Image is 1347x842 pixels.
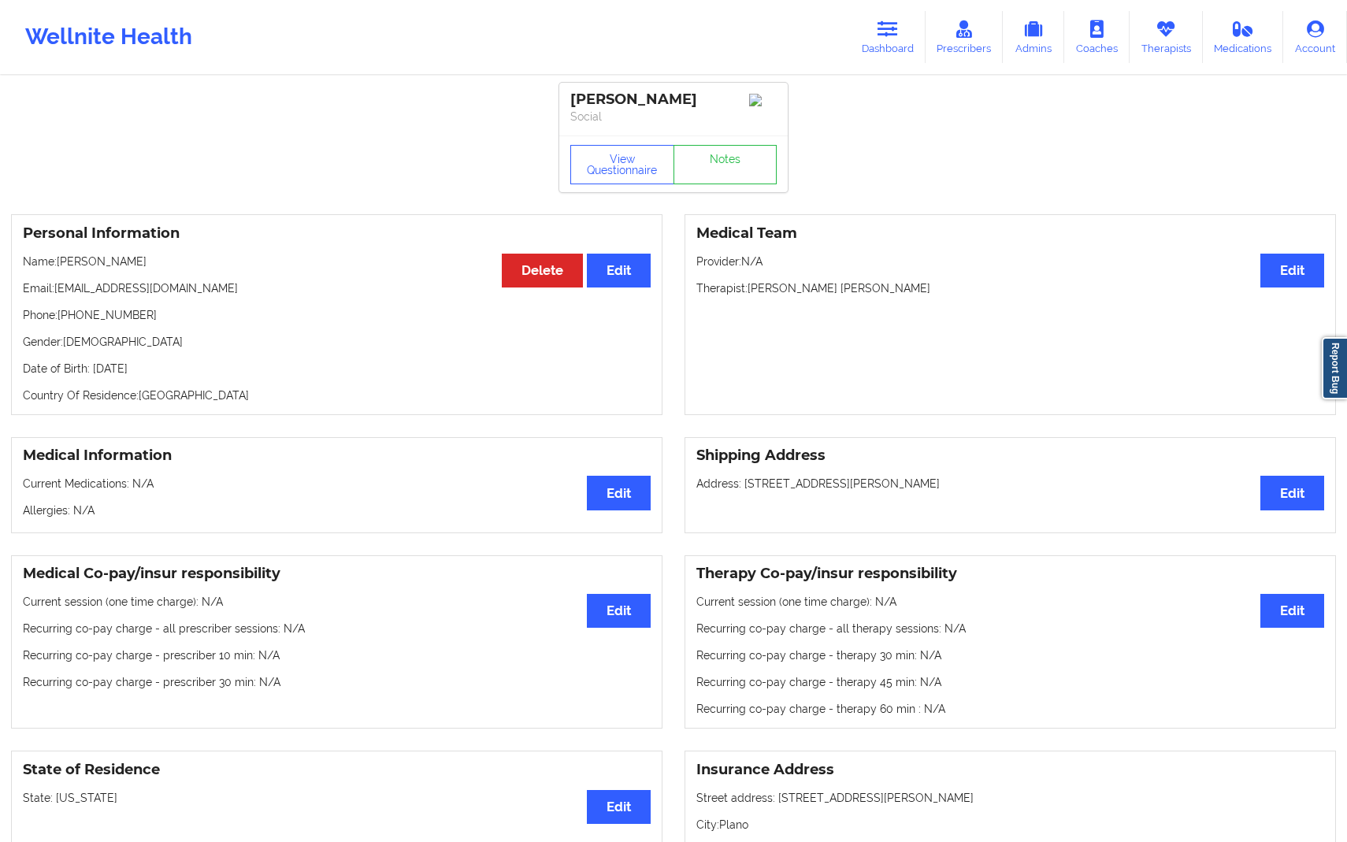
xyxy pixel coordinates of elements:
a: Admins [1003,11,1064,63]
p: Country Of Residence: [GEOGRAPHIC_DATA] [23,388,651,403]
p: Recurring co-pay charge - prescriber 30 min : N/A [23,674,651,690]
button: Edit [587,254,651,287]
p: Street address: [STREET_ADDRESS][PERSON_NAME] [696,790,1324,806]
a: Prescribers [926,11,1004,63]
a: Report Bug [1322,337,1347,399]
p: Recurring co-pay charge - all prescriber sessions : N/A [23,621,651,636]
p: Recurring co-pay charge - prescriber 10 min : N/A [23,647,651,663]
p: Recurring co-pay charge - therapy 60 min : N/A [696,701,1324,717]
a: Therapists [1130,11,1203,63]
img: Image%2Fplaceholer-image.png [749,94,777,106]
p: Allergies: N/A [23,503,651,518]
p: Recurring co-pay charge - therapy 45 min : N/A [696,674,1324,690]
p: Social [570,109,777,124]
button: Edit [587,476,651,510]
p: Phone: [PHONE_NUMBER] [23,307,651,323]
p: Recurring co-pay charge - all therapy sessions : N/A [696,621,1324,636]
p: Gender: [DEMOGRAPHIC_DATA] [23,334,651,350]
p: State: [US_STATE] [23,790,651,806]
a: Dashboard [850,11,926,63]
p: Recurring co-pay charge - therapy 30 min : N/A [696,647,1324,663]
p: Name: [PERSON_NAME] [23,254,651,269]
h3: Therapy Co-pay/insur responsibility [696,565,1324,583]
h3: Insurance Address [696,761,1324,779]
h3: Medical Co-pay/insur responsibility [23,565,651,583]
p: Provider: N/A [696,254,1324,269]
a: Notes [673,145,777,184]
button: Edit [587,790,651,824]
button: Edit [587,594,651,628]
div: [PERSON_NAME] [570,91,777,109]
button: View Questionnaire [570,145,674,184]
a: Account [1283,11,1347,63]
p: Current session (one time charge): N/A [23,594,651,610]
p: Date of Birth: [DATE] [23,361,651,376]
h3: Medical Team [696,224,1324,243]
button: Edit [1260,476,1324,510]
button: Edit [1260,254,1324,287]
a: Medications [1203,11,1284,63]
button: Edit [1260,594,1324,628]
h3: Medical Information [23,447,651,465]
p: Therapist: [PERSON_NAME] [PERSON_NAME] [696,280,1324,296]
button: Delete [502,254,583,287]
p: Email: [EMAIL_ADDRESS][DOMAIN_NAME] [23,280,651,296]
p: Current Medications: N/A [23,476,651,491]
a: Coaches [1064,11,1130,63]
h3: State of Residence [23,761,651,779]
p: Current session (one time charge): N/A [696,594,1324,610]
p: City: Plano [696,817,1324,833]
p: Address: [STREET_ADDRESS][PERSON_NAME] [696,476,1324,491]
h3: Shipping Address [696,447,1324,465]
h3: Personal Information [23,224,651,243]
